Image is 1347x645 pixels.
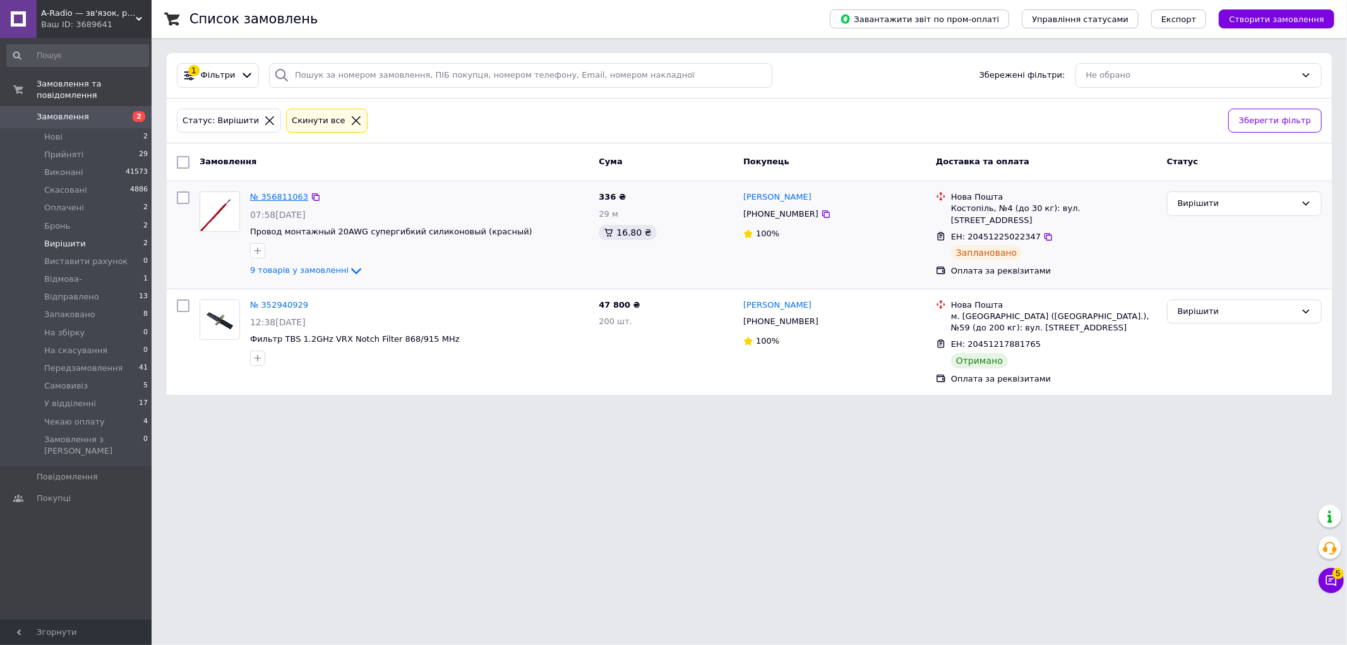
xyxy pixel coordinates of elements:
span: Замовлення та повідомлення [37,78,152,101]
span: 12:38[DATE] [250,317,306,327]
div: Костопіль, №4 (до 30 кг): вул. [STREET_ADDRESS] [951,203,1157,226]
span: На збірку [44,327,85,339]
button: Експорт [1151,9,1207,28]
span: 100% [756,229,779,238]
button: Чат з покупцем5 [1319,568,1344,593]
div: Нова Пошта [951,299,1157,311]
input: Пошук [6,44,149,67]
span: 200 шт. [599,316,632,326]
a: [PERSON_NAME] [743,191,811,203]
span: У відділенні [44,398,96,409]
span: Відправлено [44,291,99,303]
div: Заплановано [951,245,1022,260]
div: 1 [188,65,200,76]
span: Оплачені [44,202,84,214]
span: Покупець [743,157,789,166]
span: 29 м [599,209,618,219]
div: Не обрано [1086,69,1296,82]
a: Провод монтажный 20AWG супергибкий силиконовый (красный) [250,227,532,236]
a: Фильтр TBS 1.2GHz VRX Notch Filter 868/915 MHz [250,334,460,344]
input: Пошук за номером замовлення, ПІБ покупця, номером телефону, Email, номером накладної [269,63,772,88]
span: 2 [143,238,148,250]
span: [PHONE_NUMBER] [743,209,818,219]
button: Завантажити звіт по пром-оплаті [830,9,1009,28]
span: Запаковано [44,309,95,320]
span: Виставити рахунок [44,256,128,267]
img: Фото товару [200,300,239,339]
span: Повідомлення [37,471,98,483]
div: Ваш ID: 3689641 [41,19,152,30]
span: Замовлення [200,157,256,166]
a: 9 товарів у замовленні [250,265,364,275]
span: [PHONE_NUMBER] [743,316,818,326]
span: 5 [143,380,148,392]
span: Фільтри [201,69,236,81]
span: На скасування [44,345,107,356]
div: Cкинути все [289,114,348,128]
span: Відмова- [44,274,82,285]
span: Експорт [1161,15,1197,24]
span: 1 [143,274,148,285]
span: Збережені фільтри: [979,69,1065,81]
a: Фото товару [200,191,240,232]
span: 13 [139,291,148,303]
span: 0 [143,327,148,339]
a: [PERSON_NAME] [743,299,811,311]
div: Вирішити [1178,197,1296,210]
span: Чекаю оплату [44,416,105,428]
span: Управління статусами [1032,15,1128,24]
span: 336 ₴ [599,192,626,202]
span: Завантажити звіт по пром-оплаті [840,13,999,25]
span: Прийняті [44,149,83,160]
button: Створити замовлення [1219,9,1334,28]
div: Нова Пошта [951,191,1157,203]
span: Покупці [37,493,71,504]
span: 100% [756,336,779,346]
span: 47 800 ₴ [599,300,640,310]
div: Оплата за реквізитами [951,265,1157,277]
img: Фото товару [200,192,239,231]
span: 5 [1332,568,1344,579]
div: Оплата за реквізитами [951,373,1157,385]
h1: Список замовлень [189,11,318,27]
span: 17 [139,398,148,409]
span: Скасовані [44,184,87,196]
span: 8 [143,309,148,320]
span: 0 [143,434,148,457]
span: Передзамовлення [44,363,123,374]
span: 2 [143,220,148,232]
a: Створити замовлення [1206,14,1334,23]
span: Нові [44,131,63,143]
span: Cума [599,157,622,166]
a: № 352940929 [250,300,308,310]
span: Вирішити [44,238,86,250]
span: Бронь [44,220,70,232]
span: Самовивіз [44,380,88,392]
span: 0 [143,345,148,356]
span: Створити замовлення [1229,15,1324,24]
span: 9 товарів у замовленні [250,265,349,275]
span: Замовлення з [PERSON_NAME] [44,434,143,457]
span: ЕН: 20451217881765 [951,339,1041,349]
span: A-Radio — зв'язок, радіо, електроніка [41,8,136,19]
div: м. [GEOGRAPHIC_DATA] ([GEOGRAPHIC_DATA].), №59 (до 200 кг): вул. [STREET_ADDRESS] [951,311,1157,334]
span: Статус [1167,157,1199,166]
span: Виконані [44,167,83,178]
span: ЕН: 20451225022347 [951,232,1041,241]
span: 07:58[DATE] [250,210,306,220]
div: Отримано [951,353,1008,368]
div: Статус: Вирішити [180,114,261,128]
span: Замовлення [37,111,89,123]
span: Зберегти фільтр [1239,114,1311,128]
span: 41 [139,363,148,374]
button: Зберегти фільтр [1228,109,1322,133]
div: Вирішити [1178,305,1296,318]
span: 2 [143,131,148,143]
span: 0 [143,256,148,267]
span: 4 [143,416,148,428]
span: 2 [133,111,145,122]
span: 2 [143,202,148,214]
a: № 356811063 [250,192,308,202]
div: 16.80 ₴ [599,225,656,240]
